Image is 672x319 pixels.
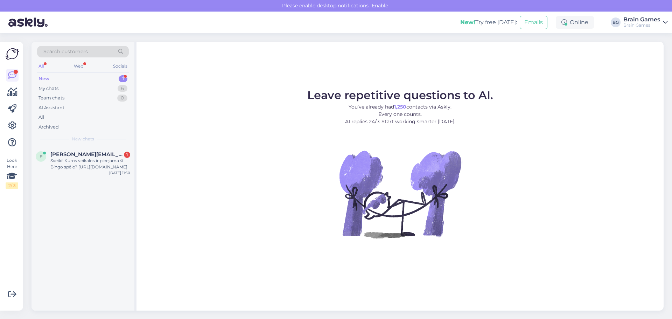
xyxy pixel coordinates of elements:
p: You’ve already had contacts via Askly. Every one counts. AI replies 24/7. Start working smarter [... [307,103,493,125]
button: Emails [520,16,547,29]
a: Brain GamesBrain Games [623,17,668,28]
div: Socials [112,62,129,71]
b: New! [460,19,475,26]
div: [DATE] 11:50 [109,170,130,175]
div: 1 [124,152,130,158]
div: All [38,114,44,121]
div: Brain Games [623,17,660,22]
div: Online [556,16,594,29]
div: All [37,62,45,71]
div: Look Here [6,157,18,189]
div: My chats [38,85,58,92]
b: 1,250 [394,104,406,110]
div: Web [72,62,85,71]
div: 6 [118,85,127,92]
span: Enable [370,2,390,9]
div: 0 [117,95,127,102]
span: p [40,154,43,159]
span: peteris.aparnieks@gmail.com [50,151,123,158]
div: AI Assistant [38,104,64,111]
div: Try free [DATE]: [460,18,517,27]
span: New chats [72,136,94,142]
div: Archived [38,124,59,131]
img: No Chat active [337,131,463,257]
div: 2 / 3 [6,182,18,189]
span: Leave repetitive questions to AI. [307,88,493,102]
div: 1 [119,75,127,82]
div: Sveiki! Kuros veikalos ir pieejama šī Bingo spēle? [URL][DOMAIN_NAME] [50,158,130,170]
div: New [38,75,49,82]
span: Search customers [43,48,88,55]
div: Team chats [38,95,64,102]
img: Askly Logo [6,47,19,61]
div: Brain Games [623,22,660,28]
div: BG [611,18,621,27]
